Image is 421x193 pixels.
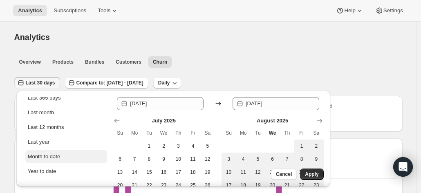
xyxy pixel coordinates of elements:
[200,166,215,179] button: Saturday July 19 2025
[222,166,236,179] button: Sunday August 10 2025
[298,130,306,136] span: Fr
[200,153,215,166] button: Saturday July 12 2025
[309,126,324,140] th: Saturday
[145,130,153,136] span: Tu
[239,130,247,136] span: Mo
[130,169,139,175] span: 14
[225,169,233,175] span: 10
[153,59,167,65] span: Churn
[157,166,171,179] button: Wednesday July 16 2025
[145,156,153,162] span: 8
[204,156,212,162] span: 12
[302,102,396,111] p: Reactivated
[25,106,107,119] button: Last month
[174,143,182,149] span: 3
[309,140,324,153] button: Saturday August 2 2025
[49,5,91,16] button: Subscriptions
[254,130,262,136] span: Tu
[174,130,182,136] span: Th
[85,59,104,65] span: Bundles
[283,156,291,162] span: 7
[130,182,139,189] span: 21
[116,156,124,162] span: 6
[93,5,123,16] button: Tools
[171,179,186,192] button: Thursday July 24 2025
[186,140,200,153] button: Friday July 4 2025
[113,126,128,140] th: Sunday
[222,153,236,166] button: Sunday August 3 2025
[28,109,54,117] div: Last month
[174,169,182,175] span: 17
[160,156,168,162] span: 9
[204,143,212,149] span: 5
[269,130,277,136] span: We
[171,126,186,140] th: Thursday
[283,130,291,136] span: Th
[200,179,215,192] button: Saturday July 26 2025
[225,182,233,189] span: 17
[251,153,265,166] button: Tuesday August 5 2025
[142,153,157,166] button: Tuesday July 8 2025
[174,182,182,189] span: 24
[200,140,215,153] button: Saturday July 5 2025
[305,171,318,177] span: Apply
[300,169,323,180] button: Apply
[294,140,309,153] button: Friday August 1 2025
[76,80,143,86] span: Compare to: [DATE] - [DATE]
[186,179,200,192] button: Friday July 25 2025
[312,156,320,162] span: 9
[265,166,280,179] button: Wednesday August 13 2025
[14,33,50,42] span: Analytics
[204,130,212,136] span: Sa
[381,168,386,169] rect: Admin cancelled-13 0
[225,130,233,136] span: Su
[236,153,251,166] button: Monday August 4 2025
[142,166,157,179] button: Tuesday July 15 2025
[189,156,197,162] span: 11
[280,153,294,166] button: Thursday August 7 2025
[294,153,309,166] button: Friday August 8 2025
[116,169,124,175] span: 13
[19,59,41,65] span: Overview
[25,165,107,178] button: Year to date
[189,130,197,136] span: Fr
[157,126,171,140] th: Wednesday
[369,168,375,169] rect: Admin cancelled-13 0
[157,140,171,153] button: Wednesday July 2 2025
[309,153,324,166] button: Saturday August 9 2025
[204,169,212,175] span: 19
[25,150,107,163] button: Month to date
[160,143,168,149] span: 2
[357,168,363,169] rect: Admin cancelled-13 0
[142,140,157,153] button: Tuesday July 1 2025
[276,171,292,177] span: Cancel
[28,167,56,175] div: Year to date
[236,166,251,179] button: Monday August 11 2025
[25,121,107,134] button: Last 12 months
[113,153,128,166] button: Sunday July 6 2025
[113,166,128,179] button: Sunday July 13 2025
[298,143,306,149] span: 1
[26,80,55,86] span: Last 30 days
[370,5,408,16] button: Settings
[312,130,320,136] span: Sa
[142,126,157,140] th: Tuesday
[127,126,142,140] th: Monday
[225,156,233,162] span: 3
[265,153,280,166] button: Wednesday August 6 2025
[18,7,42,14] span: Analytics
[309,166,324,179] button: Saturday August 16 2025
[174,156,182,162] span: 10
[334,168,340,169] rect: Admin cancelled-13 0
[116,182,124,189] span: 20
[130,156,139,162] span: 7
[294,126,309,140] th: Friday
[171,140,186,153] button: Thursday July 3 2025
[186,126,200,140] th: Friday
[265,126,280,140] th: Wednesday
[171,166,186,179] button: Thursday July 17 2025
[142,179,157,192] button: Tuesday July 22 2025
[331,5,368,16] button: Help
[127,153,142,166] button: Monday July 7 2025
[280,166,294,179] button: Thursday August 14 2025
